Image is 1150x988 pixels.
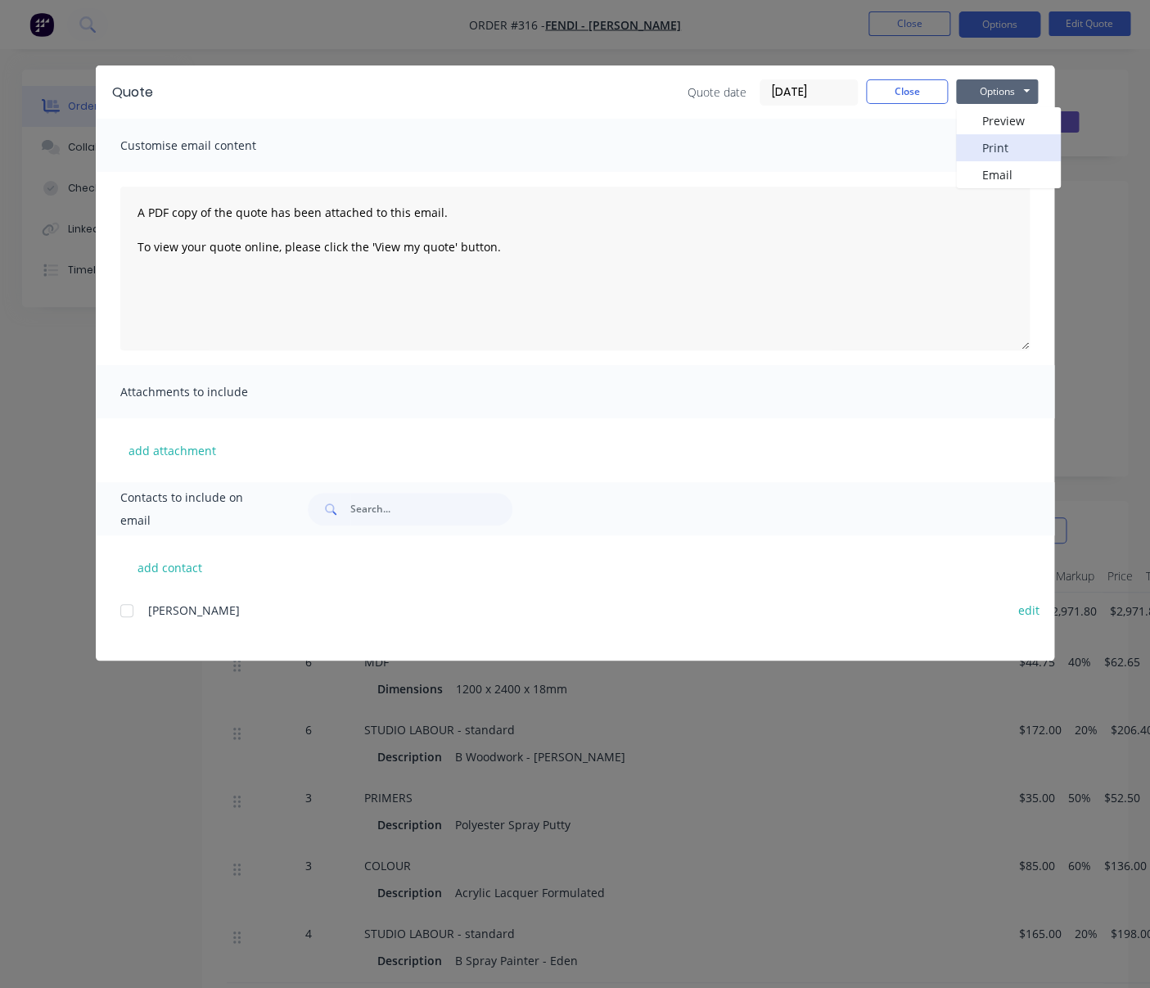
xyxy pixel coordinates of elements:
button: Close [866,79,948,104]
span: Quote date [688,83,746,101]
textarea: A PDF copy of the quote has been attached to this email. To view your quote online, please click ... [120,187,1030,350]
span: Customise email content [120,134,300,157]
span: Contacts to include on email [120,486,267,532]
span: Attachments to include [120,381,300,404]
button: edit [1008,599,1049,621]
span: [PERSON_NAME] [148,602,240,618]
button: Options [956,79,1038,104]
button: Preview [956,107,1061,134]
button: Print [956,134,1061,161]
div: Quote [112,83,153,102]
input: Search... [350,493,512,526]
button: Email [956,161,1061,188]
button: add contact [120,555,219,580]
button: add attachment [120,438,224,462]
